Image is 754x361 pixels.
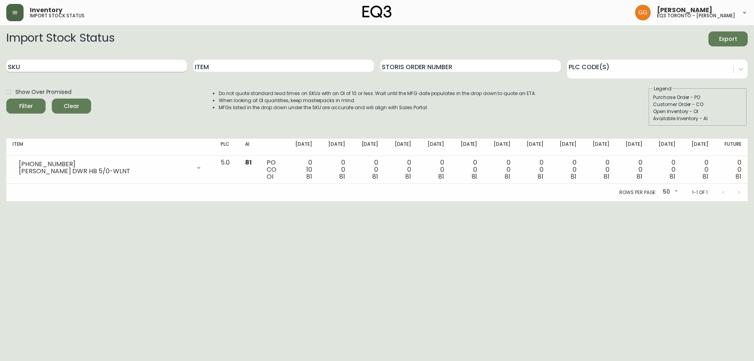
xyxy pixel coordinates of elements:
[219,90,536,97] li: Do not quote standard lead times on SKUs with an OI of 10 or less. Wait until the MFG date popula...
[472,172,478,181] span: 81
[653,115,743,122] div: Available Inventory - AI
[523,159,543,180] div: 0 0
[306,172,312,181] span: 81
[52,99,91,114] button: Clear
[571,172,576,181] span: 81
[58,101,85,111] span: Clear
[653,101,743,108] div: Customer Order - CO
[692,189,708,196] p: 1-1 of 1
[15,88,71,96] span: Show Over Promised
[19,161,191,168] div: [PHONE_NUMBER]
[589,159,609,180] div: 0 0
[30,13,84,18] h5: import stock status
[538,172,544,181] span: 81
[622,159,642,180] div: 0 0
[391,159,411,180] div: 0 0
[245,158,252,167] span: 81
[670,172,675,181] span: 81
[556,159,576,180] div: 0 0
[660,186,679,199] div: 50
[267,172,273,181] span: OI
[619,189,657,196] p: Rows per page:
[13,159,208,176] div: [PHONE_NUMBER][PERSON_NAME] DWR HB 5/0-WLNT
[19,168,191,175] div: [PERSON_NAME] DWR HB 5/0-WLNT
[637,172,642,181] span: 81
[655,159,675,180] div: 0 0
[384,139,417,156] th: [DATE]
[604,172,609,181] span: 81
[6,99,46,114] button: Filter
[490,159,510,180] div: 0 0
[6,31,114,46] h2: Import Stock Status
[285,139,318,156] th: [DATE]
[715,34,741,44] span: Export
[219,97,536,104] li: When looking at OI quantities, keep masterpacks in mind.
[653,85,672,92] legend: Legend
[715,139,748,156] th: Future
[616,139,649,156] th: [DATE]
[362,5,392,18] img: logo
[267,159,279,180] div: PO CO
[450,139,483,156] th: [DATE]
[424,159,444,180] div: 0 0
[318,139,351,156] th: [DATE]
[657,7,712,13] span: [PERSON_NAME]
[649,139,682,156] th: [DATE]
[635,5,651,20] img: dbfc93a9366efef7dcc9a31eef4d00a7
[653,94,743,101] div: Purchase Order - PO
[682,139,715,156] th: [DATE]
[358,159,378,180] div: 0 0
[688,159,708,180] div: 0 0
[339,172,345,181] span: 81
[30,7,62,13] span: Inventory
[708,31,748,46] button: Export
[417,139,450,156] th: [DATE]
[583,139,616,156] th: [DATE]
[19,101,33,111] div: Filter
[214,139,239,156] th: PLC
[657,13,735,18] h5: eq3 toronto - [PERSON_NAME]
[703,172,708,181] span: 81
[736,172,741,181] span: 81
[405,172,411,181] span: 81
[550,139,583,156] th: [DATE]
[292,159,312,180] div: 0 10
[483,139,516,156] th: [DATE]
[239,139,260,156] th: AI
[457,159,477,180] div: 0 0
[6,139,214,156] th: Item
[721,159,741,180] div: 0 0
[438,172,444,181] span: 81
[351,139,384,156] th: [DATE]
[214,156,239,184] td: 5.0
[219,104,536,111] li: MFGs listed in the drop down under the SKU are accurate and will align with Sales Portal.
[653,108,743,115] div: Open Inventory - OI
[516,139,549,156] th: [DATE]
[372,172,378,181] span: 81
[325,159,345,180] div: 0 0
[505,172,511,181] span: 81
